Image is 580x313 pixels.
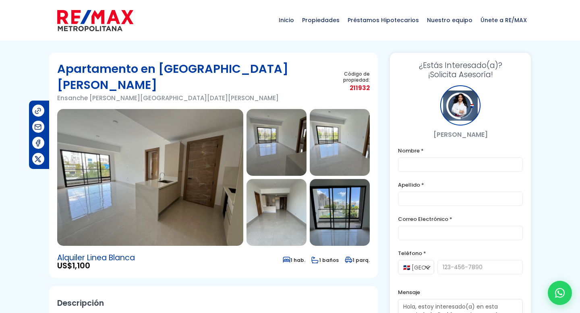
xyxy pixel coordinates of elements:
[34,123,42,131] img: Compartir
[57,61,326,93] h1: Apartamento en [GEOGRAPHIC_DATA][PERSON_NAME]
[345,257,370,264] span: 1 parq.
[398,61,523,70] span: ¿Estás Interesado(a)?
[246,179,307,246] img: Apartamento en Ensanche Serralles
[34,107,42,115] img: Compartir
[310,179,370,246] img: Apartamento en Ensanche Serralles
[57,8,133,33] img: remax-metropolitana-logo
[57,109,243,246] img: Apartamento en Ensanche Serralles
[344,8,423,32] span: Préstamos Hipotecarios
[57,93,326,103] p: Ensanche [PERSON_NAME][GEOGRAPHIC_DATA][DATE][PERSON_NAME]
[57,254,135,262] span: Alquiler Linea Blanca
[283,257,305,264] span: 1 hab.
[298,8,344,32] span: Propiedades
[72,260,90,271] span: 1,100
[34,155,42,163] img: Compartir
[57,294,370,312] h2: Descripción
[398,287,523,297] label: Mensaje
[398,130,523,140] p: [PERSON_NAME]
[275,8,298,32] span: Inicio
[476,8,531,32] span: Únete a RE/MAX
[326,83,370,93] span: 211932
[437,260,523,274] input: 123-456-7890
[398,61,523,79] h3: ¡Solicita Asesoría!
[423,8,476,32] span: Nuestro equipo
[326,71,370,83] span: Código de propiedad:
[398,180,523,190] label: Apellido *
[398,248,523,258] label: Teléfono *
[398,214,523,224] label: Correo Electrónico *
[311,257,339,264] span: 1 baños
[34,139,42,147] img: Compartir
[57,262,135,270] span: US$
[310,109,370,176] img: Apartamento en Ensanche Serralles
[440,85,481,126] div: Vanesa Perez
[246,109,307,176] img: Apartamento en Ensanche Serralles
[398,146,523,156] label: Nombre *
